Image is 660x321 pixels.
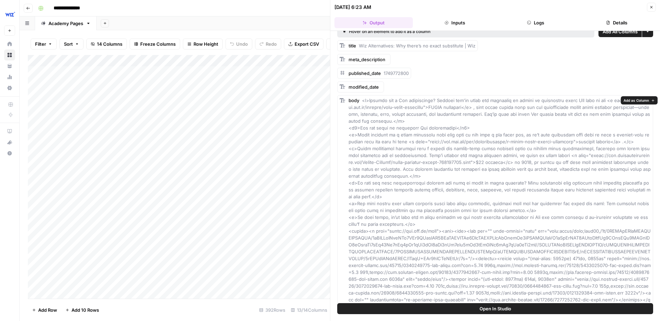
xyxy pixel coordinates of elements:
[624,98,649,103] span: Add as Column
[4,126,15,137] a: AirOps Academy
[140,41,176,47] span: Freeze Columns
[497,17,575,28] button: Logs
[288,305,330,316] div: 13/14 Columns
[28,305,61,316] button: Add Row
[225,38,252,49] button: Undo
[4,49,15,60] a: Browse
[48,20,83,27] div: Academy Pages
[384,70,409,76] span: 1749772800
[284,38,323,49] button: Export CSV
[349,43,356,48] span: title
[598,26,642,37] button: Add All Columns
[4,71,15,82] a: Usage
[4,137,15,148] button: What's new?
[35,16,97,30] a: Academy Pages
[343,29,510,35] div: Hover on an element to add it as a column
[4,38,15,49] a: Home
[349,84,379,90] span: modified_date
[577,17,656,28] button: Details
[337,303,653,314] button: Open In Studio
[194,41,218,47] span: Row Height
[31,38,57,49] button: Filter
[4,148,15,159] button: Help + Support
[236,41,248,47] span: Undo
[255,38,281,49] button: Redo
[480,305,511,312] span: Open In Studio
[334,17,413,28] button: Output
[256,305,288,316] div: 392 Rows
[603,28,638,35] span: Add All Columns
[64,41,73,47] span: Sort
[266,41,277,47] span: Redo
[621,96,658,104] button: Add as Column
[86,38,127,49] button: 14 Columns
[35,41,46,47] span: Filter
[4,82,15,93] a: Settings
[130,38,180,49] button: Freeze Columns
[295,41,319,47] span: Export CSV
[4,5,15,23] button: Workspace: Wiz
[4,60,15,71] a: Your Data
[61,305,103,316] button: Add 10 Rows
[97,41,122,47] span: 14 Columns
[38,307,57,313] span: Add Row
[59,38,84,49] button: Sort
[183,38,223,49] button: Row Height
[416,17,494,28] button: Inputs
[349,98,359,103] span: body
[4,137,15,147] div: What's new?
[349,57,385,62] span: meta_description
[334,4,371,11] div: [DATE] 6:23 AM
[359,43,475,48] span: Wiz Alternatives: Why there’s no exact substitute | Wiz
[349,70,381,76] span: published_date
[71,307,99,313] span: Add 10 Rows
[4,8,16,20] img: Wiz Logo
